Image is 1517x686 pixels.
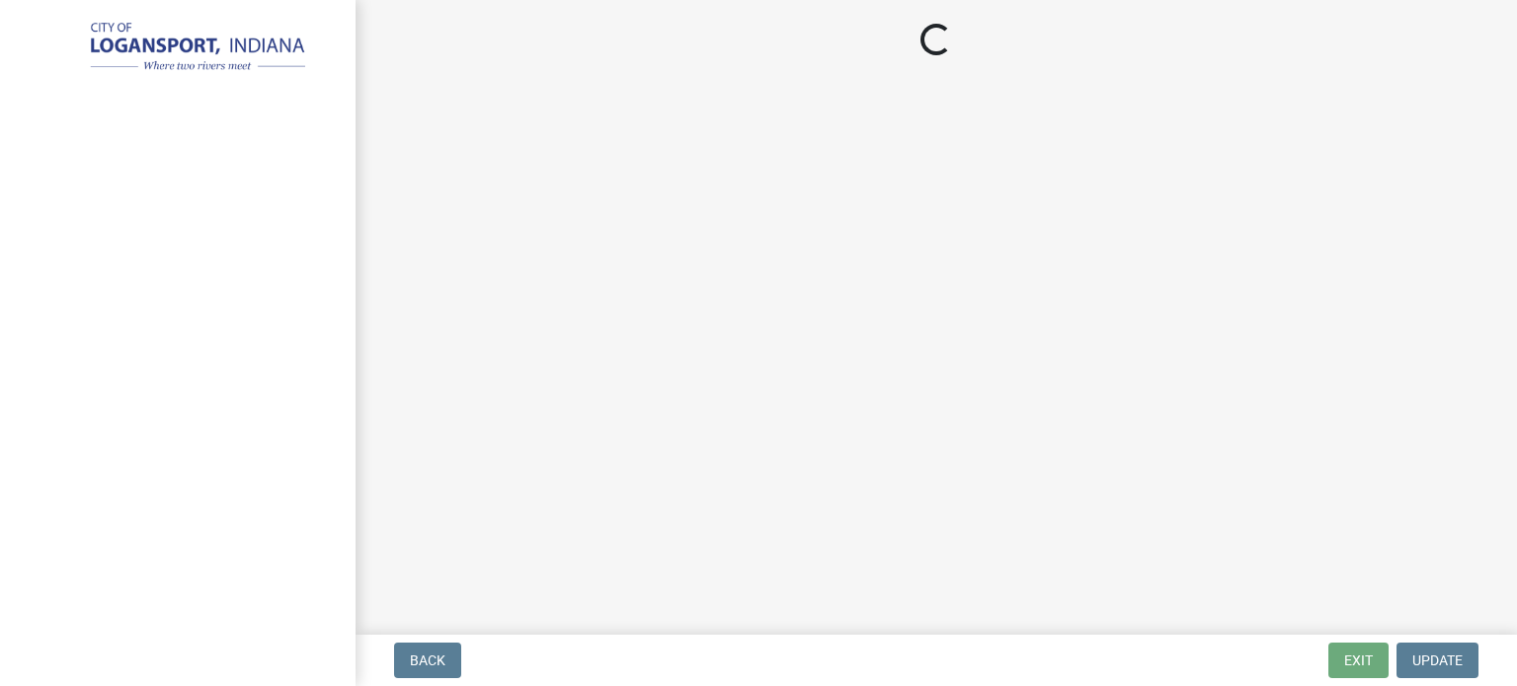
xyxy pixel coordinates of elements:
span: Back [410,652,445,668]
span: Update [1412,652,1463,668]
button: Exit [1328,643,1389,678]
button: Back [394,643,461,678]
img: City of Logansport, Indiana [40,21,324,76]
button: Update [1397,643,1478,678]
